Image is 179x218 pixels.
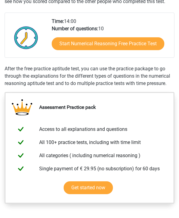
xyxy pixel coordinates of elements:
a: Get started now [64,182,113,194]
b: Number of questions: [52,26,98,32]
a: Start Numerical Reasoning Free Practice Test [52,38,164,50]
b: Time: [52,19,64,24]
img: Clock [11,23,42,53]
div: After the free practice aptitude test, you can use the practice package to go through the explana... [5,65,174,87]
div: 14:00 10 [47,18,174,58]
